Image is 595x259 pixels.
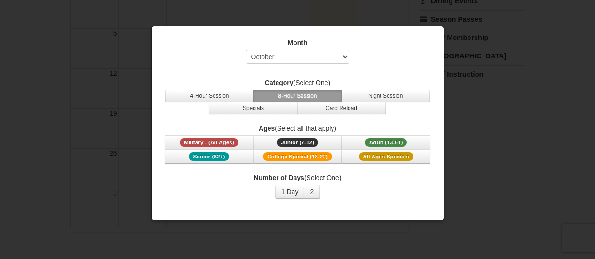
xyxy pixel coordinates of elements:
[341,90,430,102] button: Night Session
[165,90,254,102] button: 4-Hour Session
[164,78,432,87] label: (Select One)
[275,185,305,199] button: 1 Day
[209,102,297,114] button: Specials
[342,149,430,164] button: All Ages Specials
[277,138,318,147] span: Junior (7-12)
[253,135,341,149] button: Junior (7-12)
[297,102,386,114] button: Card Reload
[253,90,341,102] button: 8-Hour Session
[359,152,413,161] span: All Ages Specials
[342,135,430,149] button: Adult (13-61)
[180,138,238,147] span: Military - (All Ages)
[164,173,432,182] label: (Select One)
[265,79,294,86] strong: Category
[254,174,304,181] strong: Number of Days
[189,152,229,161] span: Senior (62+)
[165,149,253,164] button: Senior (62+)
[365,138,407,147] span: Adult (13-61)
[253,149,341,164] button: College Special (18-22)
[259,125,275,132] strong: Ages
[263,152,332,161] span: College Special (18-22)
[304,185,320,199] button: 2
[288,39,308,47] strong: Month
[164,124,432,133] label: (Select all that apply)
[165,135,253,149] button: Military - (All Ages)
